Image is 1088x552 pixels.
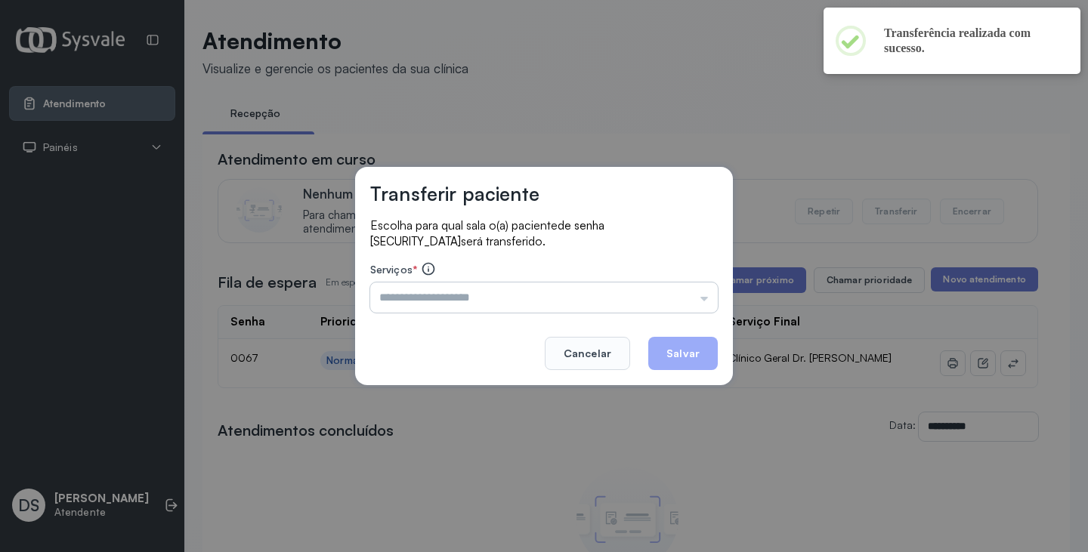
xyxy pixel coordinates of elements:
h2: Transferência realizada com sucesso. [884,26,1056,56]
button: Salvar [648,337,718,370]
button: Cancelar [545,337,630,370]
h3: Transferir paciente [370,182,539,205]
span: Serviços [370,263,413,276]
span: de senha [SECURITY_DATA] [370,218,604,248]
p: Escolha para qual sala o(a) paciente será transferido. [370,217,718,249]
